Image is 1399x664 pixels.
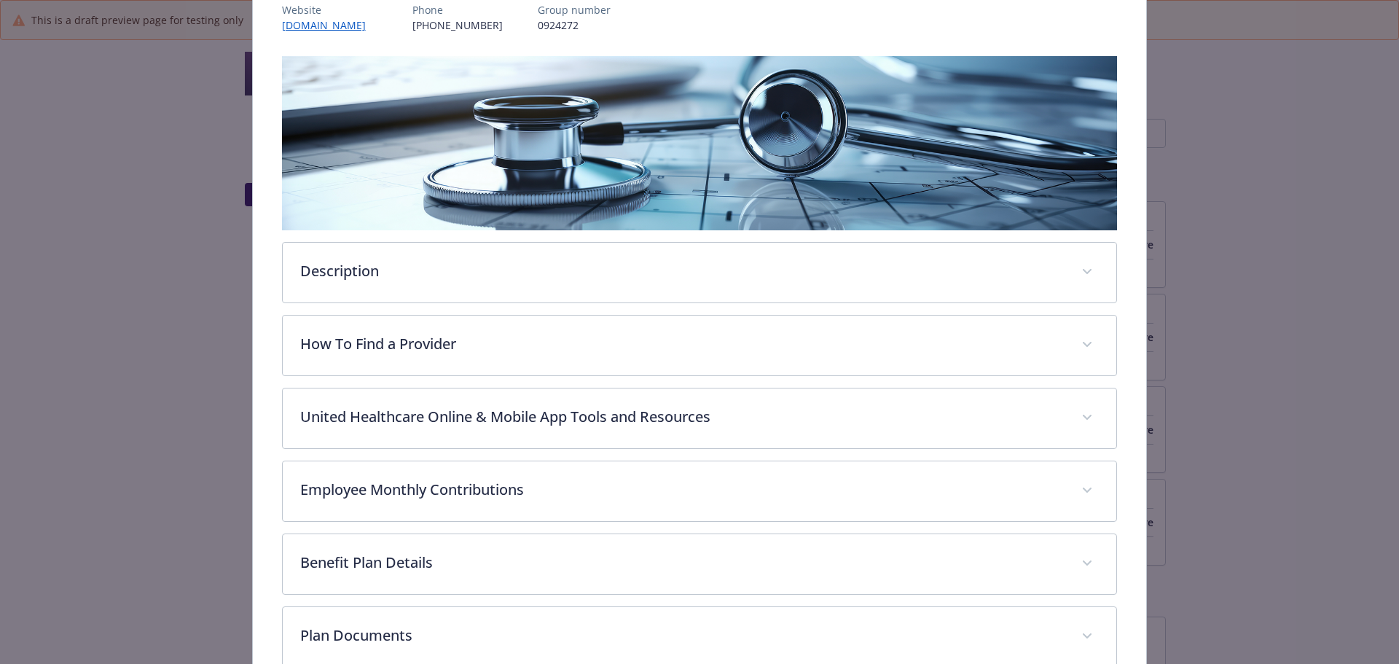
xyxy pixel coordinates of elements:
[283,461,1117,521] div: Employee Monthly Contributions
[300,625,1065,647] p: Plan Documents
[282,2,377,17] p: Website
[300,333,1065,355] p: How To Find a Provider
[412,17,503,33] p: [PHONE_NUMBER]
[538,17,611,33] p: 0924272
[283,388,1117,448] div: United Healthcare Online & Mobile App Tools and Resources
[412,2,503,17] p: Phone
[283,316,1117,375] div: How To Find a Provider
[282,18,377,32] a: [DOMAIN_NAME]
[300,260,1065,282] p: Description
[300,406,1065,428] p: United Healthcare Online & Mobile App Tools and Resources
[283,534,1117,594] div: Benefit Plan Details
[538,2,611,17] p: Group number
[283,243,1117,302] div: Description
[282,56,1118,230] img: banner
[300,552,1065,574] p: Benefit Plan Details
[300,479,1065,501] p: Employee Monthly Contributions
